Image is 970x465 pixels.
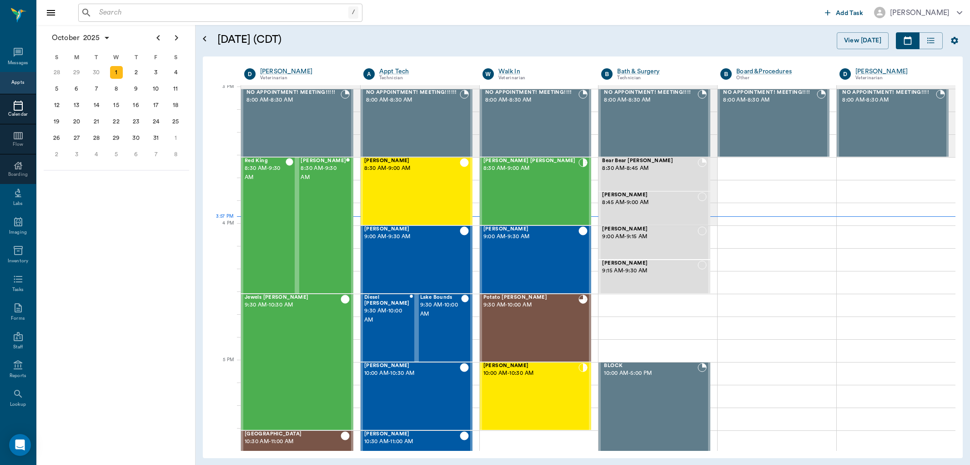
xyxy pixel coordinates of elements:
span: Bear Bear [PERSON_NAME] [602,158,698,164]
div: Veterinarian [260,74,350,82]
span: 10:00 AM - 5:00 PM [604,369,698,378]
div: CHECKED_OUT, 8:30 AM - 9:30 AM [297,157,353,294]
button: Next page [167,29,186,47]
div: Veterinarian [855,74,945,82]
div: BOOKED, 8:00 AM - 8:30 AM [718,89,829,157]
div: Sunday, October 12, 2025 [50,99,63,112]
div: Tuesday, October 14, 2025 [90,99,103,112]
div: Lookup [10,401,26,408]
div: BOOKED, 8:00 AM - 8:30 AM [598,89,710,157]
button: Add Task [821,4,867,21]
span: 8:30 AM - 9:00 AM [483,164,579,173]
div: Messages [8,60,29,66]
span: 8:00 AM - 8:30 AM [604,96,698,105]
div: [PERSON_NAME] [890,7,950,18]
div: Thursday, November 6, 2025 [130,148,142,161]
div: Friday, October 3, 2025 [150,66,162,79]
span: 8:00 AM - 8:30 AM [246,96,341,105]
span: Potato [PERSON_NAME] [483,295,579,301]
span: [PERSON_NAME] [602,261,698,266]
div: Staff [13,344,23,351]
span: 8:30 AM - 9:00 AM [364,164,460,173]
div: Saturday, October 18, 2025 [169,99,182,112]
span: 8:30 AM - 9:30 AM [245,164,286,182]
a: [PERSON_NAME] [260,67,350,76]
div: Saturday, November 1, 2025 [169,132,182,144]
div: D [839,68,851,80]
span: Jewels [PERSON_NAME] [245,295,341,301]
span: NO APPOINTMENT! MEETING!!!!!! [366,90,460,96]
div: Thursday, October 16, 2025 [130,99,142,112]
span: NO APPOINTMENT! MEETING!!!! [723,90,817,96]
div: Other [736,74,826,82]
span: Diesel [PERSON_NAME] [364,295,410,307]
span: [PERSON_NAME] [602,226,698,232]
div: CHECKED_OUT, 9:30 AM - 10:30 AM [241,294,353,430]
a: [PERSON_NAME] [855,67,945,76]
div: BOOKED, 8:00 AM - 8:30 AM [361,89,472,157]
span: [GEOGRAPHIC_DATA] [245,431,341,437]
div: BOOKED, 8:00 AM - 8:30 AM [241,89,353,157]
span: 2025 [81,31,101,44]
div: Imaging [9,229,27,236]
span: 8:30 AM - 9:30 AM [301,164,346,182]
span: 9:15 AM - 9:30 AM [602,266,698,276]
div: Sunday, October 26, 2025 [50,132,63,144]
div: W [482,68,494,80]
div: Monday, October 6, 2025 [70,82,83,95]
div: Wednesday, November 5, 2025 [110,148,123,161]
div: Wednesday, October 29, 2025 [110,132,123,144]
div: Inventory [8,258,28,265]
div: BOOKED, 8:30 AM - 8:45 AM [598,157,710,191]
div: S [166,51,186,64]
div: D [244,68,256,80]
button: Close drawer [42,4,60,22]
div: S [47,51,67,64]
div: Saturday, October 25, 2025 [169,115,182,128]
div: CHECKED_OUT, 9:30 AM - 10:00 AM [361,294,417,362]
input: Search [95,6,348,19]
span: [PERSON_NAME] [602,192,698,198]
div: Veterinarian [498,74,588,82]
span: 8:00 AM - 8:30 AM [842,96,936,105]
div: Tuesday, October 21, 2025 [90,115,103,128]
div: Sunday, September 28, 2025 [50,66,63,79]
h5: [DATE] (CDT) [217,32,456,47]
button: [PERSON_NAME] [867,4,970,21]
span: 9:30 AM - 10:00 AM [364,307,410,325]
div: Today, Wednesday, October 1, 2025 [110,66,123,79]
span: 10:30 AM - 11:00 AM [245,437,341,446]
div: CHECKED_OUT, 9:00 AM - 9:30 AM [480,225,592,294]
div: Tuesday, September 30, 2025 [90,66,103,79]
a: Bath & Surgery [617,67,707,76]
div: Labs [13,200,23,207]
div: CHECKED_IN, 10:00 AM - 10:30 AM [480,362,592,430]
div: Open Intercom Messenger [9,434,31,456]
div: W [106,51,126,64]
div: Friday, November 7, 2025 [150,148,162,161]
div: Saturday, October 4, 2025 [169,66,182,79]
span: 8:00 AM - 8:30 AM [366,96,460,105]
div: Monday, October 20, 2025 [70,115,83,128]
a: Board &Procedures [736,67,826,76]
div: CHECKED_OUT, 10:00 AM - 10:30 AM [361,362,472,430]
div: Thursday, October 9, 2025 [130,82,142,95]
div: CHECKED_OUT, 8:30 AM - 9:00 AM [361,157,472,225]
div: / [348,6,358,19]
div: Tuesday, October 28, 2025 [90,132,103,144]
div: READY_TO_CHECKOUT, 9:30 AM - 10:00 AM [480,294,592,362]
div: Sunday, November 2, 2025 [50,148,63,161]
span: NO APPOINTMENT! MEETING!!!! [485,90,579,96]
div: CHECKED_OUT, 9:30 AM - 10:00 AM [417,294,472,362]
button: October2025 [47,29,115,47]
div: Friday, October 24, 2025 [150,115,162,128]
span: 10:00 AM - 10:30 AM [364,369,460,378]
span: October [50,31,81,44]
div: Tasks [12,286,24,293]
span: 8:00 AM - 8:30 AM [485,96,579,105]
span: 10:30 AM - 11:00 AM [364,437,460,446]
